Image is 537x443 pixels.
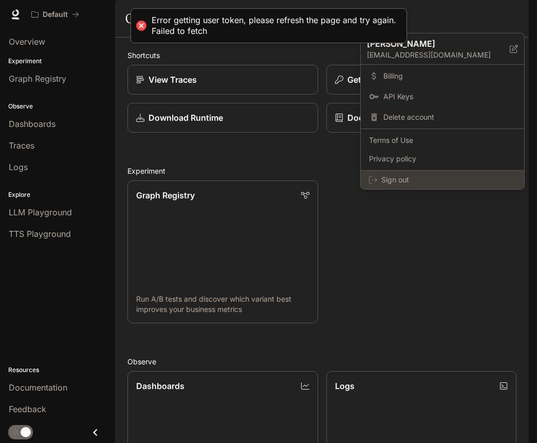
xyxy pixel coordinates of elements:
[361,171,524,189] div: Sign out
[363,87,522,106] a: API Keys
[152,15,396,36] div: Error getting user token, please refresh the page and try again. Failed to fetch
[383,71,516,81] span: Billing
[369,135,516,145] span: Terms of Use
[363,108,522,126] div: Delete account
[383,91,516,102] span: API Keys
[369,154,516,164] span: Privacy policy
[363,150,522,168] a: Privacy policy
[383,112,516,122] span: Delete account
[363,67,522,85] a: Billing
[361,33,524,65] div: [PERSON_NAME][EMAIL_ADDRESS][DOMAIN_NAME]
[381,175,516,185] span: Sign out
[363,131,522,150] a: Terms of Use
[367,50,510,60] p: [EMAIL_ADDRESS][DOMAIN_NAME]
[367,38,493,50] p: [PERSON_NAME]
